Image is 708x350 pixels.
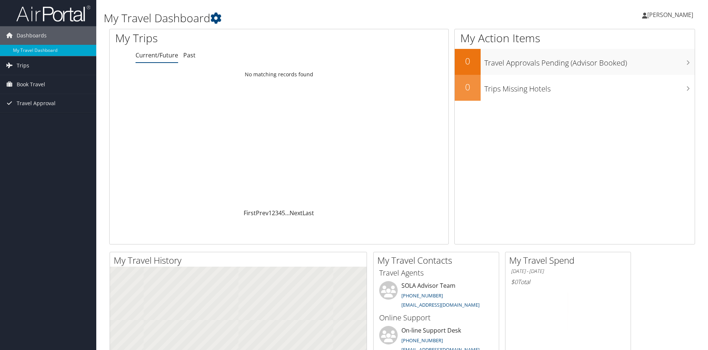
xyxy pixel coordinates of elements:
span: [PERSON_NAME] [647,11,693,19]
h2: 0 [455,81,481,93]
span: … [285,209,290,217]
span: Trips [17,56,29,75]
h2: 0 [455,55,481,67]
a: [PERSON_NAME] [642,4,701,26]
h3: Trips Missing Hotels [484,80,695,94]
h3: Travel Approvals Pending (Advisor Booked) [484,54,695,68]
a: 0Travel Approvals Pending (Advisor Booked) [455,49,695,75]
h6: [DATE] - [DATE] [511,268,625,275]
li: SOLA Advisor Team [375,281,497,311]
h2: My Travel History [114,254,367,267]
h3: Online Support [379,313,493,323]
a: 1 [268,209,272,217]
h6: Total [511,278,625,286]
a: Next [290,209,303,217]
a: 2 [272,209,275,217]
a: [PHONE_NUMBER] [401,292,443,299]
a: Current/Future [136,51,178,59]
a: Prev [256,209,268,217]
td: No matching records found [110,68,448,81]
span: $0 [511,278,518,286]
a: 5 [282,209,285,217]
a: 3 [275,209,278,217]
span: Travel Approval [17,94,56,113]
h1: My Travel Dashboard [104,10,502,26]
a: 4 [278,209,282,217]
a: Last [303,209,314,217]
h1: My Trips [115,30,302,46]
a: First [244,209,256,217]
span: Dashboards [17,26,47,45]
h2: My Travel Spend [509,254,631,267]
img: airportal-logo.png [16,5,90,22]
span: Book Travel [17,75,45,94]
a: [PHONE_NUMBER] [401,337,443,344]
h1: My Action Items [455,30,695,46]
a: 0Trips Missing Hotels [455,75,695,101]
h2: My Travel Contacts [377,254,499,267]
a: [EMAIL_ADDRESS][DOMAIN_NAME] [401,301,480,308]
a: Past [183,51,196,59]
h3: Travel Agents [379,268,493,278]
